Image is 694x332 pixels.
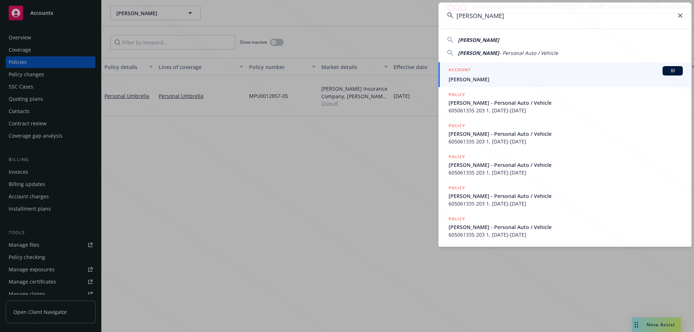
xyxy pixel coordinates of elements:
h5: POLICY [449,215,465,223]
span: [PERSON_NAME] - Personal Auto / Vehicle [449,99,683,107]
span: - Personal Auto / Vehicle [499,49,558,56]
a: POLICY[PERSON_NAME] - Personal Auto / Vehicle605061335 203 1, [DATE]-[DATE] [438,211,691,242]
span: [PERSON_NAME] [458,49,499,56]
a: ACCOUNTBI[PERSON_NAME] [438,62,691,87]
span: 605061335 203 1, [DATE]-[DATE] [449,107,683,114]
a: POLICY[PERSON_NAME] - Personal Auto / Vehicle605061335 203 1, [DATE]-[DATE] [438,87,691,118]
h5: POLICY [449,122,465,129]
a: POLICY[PERSON_NAME] - Personal Auto / Vehicle605061335 203 1, [DATE]-[DATE] [438,118,691,149]
h5: POLICY [449,91,465,98]
span: [PERSON_NAME] - Personal Auto / Vehicle [449,192,683,200]
span: BI [665,68,680,74]
span: 605061335 203 1, [DATE]-[DATE] [449,200,683,207]
span: [PERSON_NAME] [449,76,683,83]
a: POLICY[PERSON_NAME] - Personal Auto / Vehicle605061335 203 1, [DATE]-[DATE] [438,149,691,180]
span: 605061335 203 1, [DATE]-[DATE] [449,231,683,238]
span: 605061335 203 1, [DATE]-[DATE] [449,169,683,176]
h5: POLICY [449,153,465,160]
a: POLICY[PERSON_NAME] - Personal Auto / Vehicle605061335 203 1, [DATE]-[DATE] [438,180,691,211]
span: 605061335 203 1, [DATE]-[DATE] [449,138,683,145]
h5: ACCOUNT [449,66,471,75]
span: [PERSON_NAME] - Personal Auto / Vehicle [449,161,683,169]
span: [PERSON_NAME] - Personal Auto / Vehicle [449,130,683,138]
span: [PERSON_NAME] [458,36,499,43]
span: [PERSON_NAME] - Personal Auto / Vehicle [449,223,683,231]
input: Search... [438,3,691,29]
h5: POLICY [449,184,465,191]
